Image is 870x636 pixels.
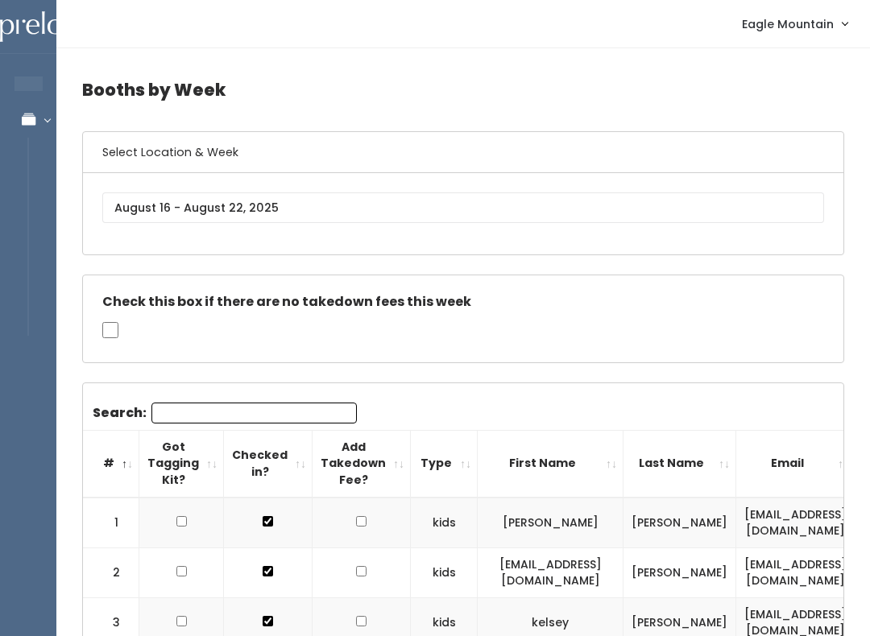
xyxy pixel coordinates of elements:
[83,132,843,173] h6: Select Location & Week
[102,192,824,223] input: August 16 - August 22, 2025
[83,430,139,497] th: #: activate to sort column descending
[151,403,357,423] input: Search:
[736,498,855,548] td: [EMAIL_ADDRESS][DOMAIN_NAME]
[478,430,623,497] th: First Name: activate to sort column ascending
[623,430,736,497] th: Last Name: activate to sort column ascending
[478,547,623,597] td: [EMAIL_ADDRESS][DOMAIN_NAME]
[411,547,478,597] td: kids
[224,430,313,497] th: Checked in?: activate to sort column ascending
[93,403,357,423] label: Search:
[736,547,855,597] td: [EMAIL_ADDRESS][DOMAIN_NAME]
[478,498,623,548] td: [PERSON_NAME]
[623,498,736,548] td: [PERSON_NAME]
[411,430,478,497] th: Type: activate to sort column ascending
[411,498,478,548] td: kids
[83,498,139,548] td: 1
[726,6,864,41] a: Eagle Mountain
[313,430,411,497] th: Add Takedown Fee?: activate to sort column ascending
[82,68,844,112] h4: Booths by Week
[736,430,855,497] th: Email: activate to sort column ascending
[742,15,834,33] span: Eagle Mountain
[139,430,224,497] th: Got Tagging Kit?: activate to sort column ascending
[102,295,824,309] h5: Check this box if there are no takedown fees this week
[623,547,736,597] td: [PERSON_NAME]
[83,547,139,597] td: 2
